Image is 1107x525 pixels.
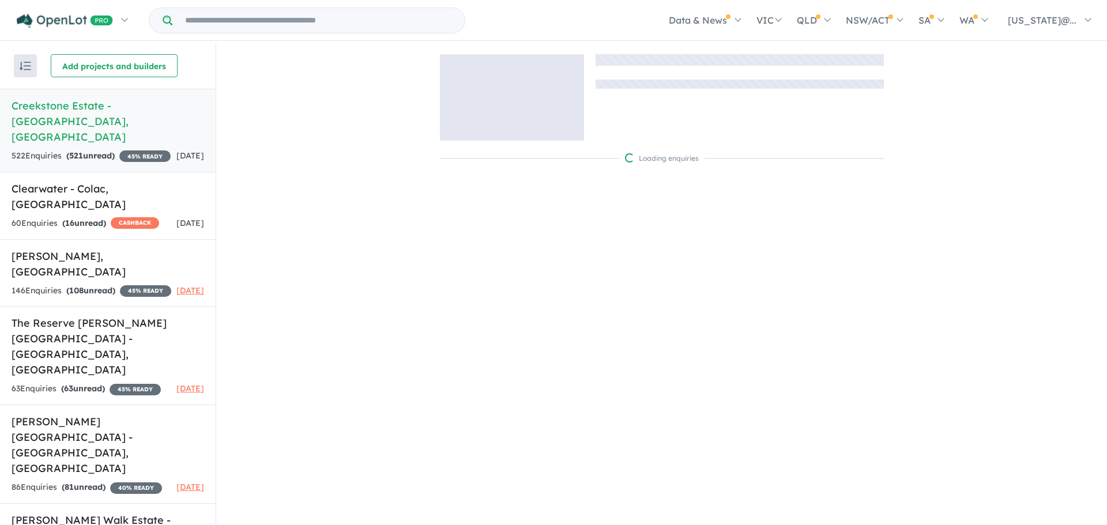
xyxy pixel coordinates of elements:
[12,481,162,494] div: 86 Enquir ies
[12,98,204,145] h5: Creekstone Estate - [GEOGRAPHIC_DATA] , [GEOGRAPHIC_DATA]
[119,150,171,162] span: 45 % READY
[176,150,204,161] span: [DATE]
[69,150,83,161] span: 521
[65,482,74,492] span: 81
[111,217,159,229] span: CASHBACK
[1008,14,1076,26] span: [US_STATE]@...
[175,8,462,33] input: Try estate name, suburb, builder or developer
[110,482,162,494] span: 40 % READY
[12,284,171,298] div: 146 Enquir ies
[176,482,204,492] span: [DATE]
[64,383,73,394] span: 63
[12,315,204,377] h5: The Reserve [PERSON_NAME][GEOGRAPHIC_DATA] - [GEOGRAPHIC_DATA] , [GEOGRAPHIC_DATA]
[12,181,204,212] h5: Clearwater - Colac , [GEOGRAPHIC_DATA]
[12,149,171,163] div: 522 Enquir ies
[12,217,159,231] div: 60 Enquir ies
[62,218,106,228] strong: ( unread)
[69,285,84,296] span: 108
[65,218,74,228] span: 16
[61,383,105,394] strong: ( unread)
[176,285,204,296] span: [DATE]
[12,248,204,280] h5: [PERSON_NAME] , [GEOGRAPHIC_DATA]
[66,150,115,161] strong: ( unread)
[176,218,204,228] span: [DATE]
[176,383,204,394] span: [DATE]
[51,54,178,77] button: Add projects and builders
[110,384,161,395] span: 45 % READY
[20,62,31,70] img: sort.svg
[625,153,699,164] div: Loading enquiries
[12,414,204,476] h5: [PERSON_NAME][GEOGRAPHIC_DATA] - [GEOGRAPHIC_DATA] , [GEOGRAPHIC_DATA]
[66,285,115,296] strong: ( unread)
[17,14,113,28] img: Openlot PRO Logo White
[12,382,161,396] div: 63 Enquir ies
[62,482,106,492] strong: ( unread)
[120,285,171,297] span: 45 % READY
